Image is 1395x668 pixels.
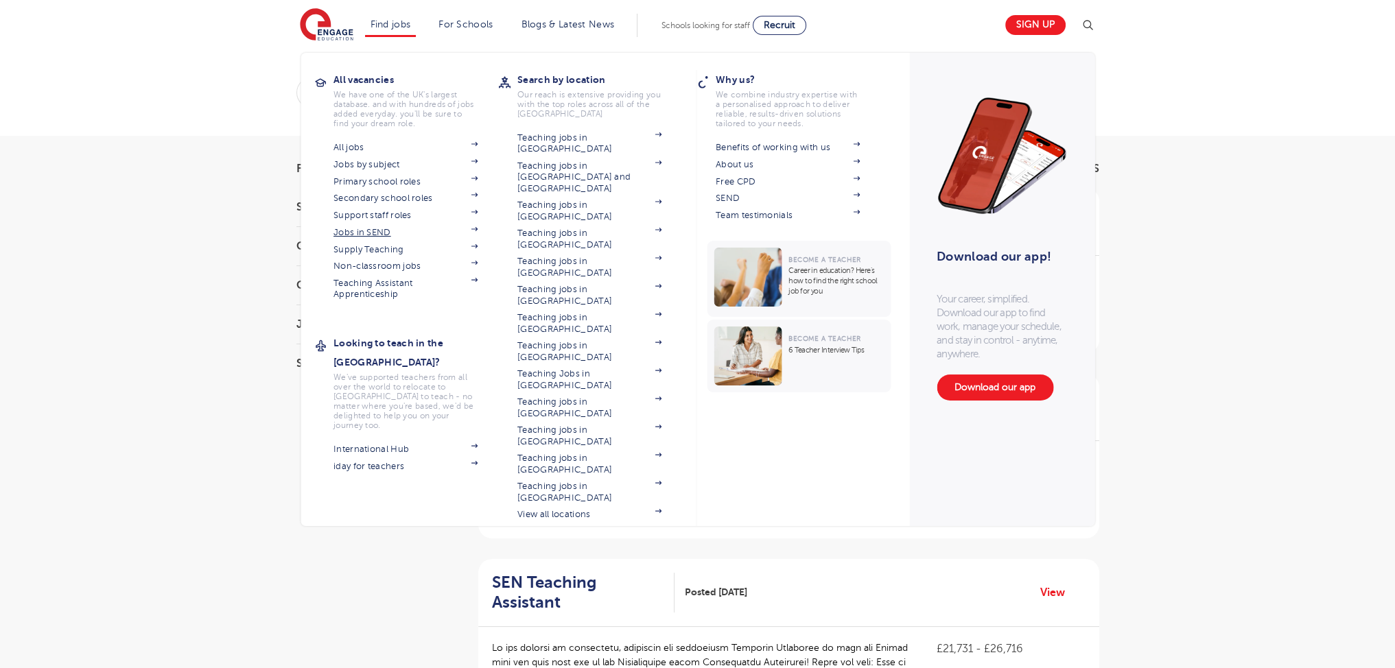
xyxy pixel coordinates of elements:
[517,425,661,447] a: Teaching jobs in [GEOGRAPHIC_DATA]
[517,453,661,475] a: Teaching jobs in [GEOGRAPHIC_DATA]
[1005,15,1066,35] a: Sign up
[517,70,682,89] h3: Search by location
[333,261,478,272] a: Non-classroom jobs
[333,333,498,430] a: Looking to teach in the [GEOGRAPHIC_DATA]?We've supported teachers from all over the world to rel...
[937,374,1053,401] a: Download our app
[517,256,661,278] a: Teaching jobs in [GEOGRAPHIC_DATA]
[716,90,860,128] p: We combine industry expertise with a personalised approach to deliver reliable, results-driven so...
[707,241,894,317] a: Become a TeacherCareer in education? Here’s how to find the right school job for you
[333,142,478,153] a: All jobs
[661,21,750,30] span: Schools looking for staff
[517,90,661,119] p: Our reach is extensive providing you with the top roles across all of the [GEOGRAPHIC_DATA]
[937,241,1061,272] h3: Download our app!
[716,159,860,170] a: About us
[333,210,478,221] a: Support staff roles
[716,142,860,153] a: Benefits of working with us
[716,176,860,187] a: Free CPD
[517,284,661,307] a: Teaching jobs in [GEOGRAPHIC_DATA]
[937,641,1085,657] p: £21,731 - £26,716
[333,90,478,128] p: We have one of the UK's largest database. and with hundreds of jobs added everyday. you'll be sur...
[333,333,498,372] h3: Looking to teach in the [GEOGRAPHIC_DATA]?
[707,320,894,392] a: Become a Teacher6 Teacher Interview Tips
[685,585,747,599] span: Posted [DATE]
[517,368,661,391] a: Teaching Jobs in [GEOGRAPHIC_DATA]
[296,202,447,213] h3: Start Date
[517,481,661,503] a: Teaching jobs in [GEOGRAPHIC_DATA]
[753,16,806,35] a: Recruit
[517,312,661,335] a: Teaching jobs in [GEOGRAPHIC_DATA]
[788,345,884,355] p: 6 Teacher Interview Tips
[333,461,478,472] a: iday for teachers
[296,358,447,369] h3: Sector
[517,160,661,194] a: Teaching jobs in [GEOGRAPHIC_DATA] and [GEOGRAPHIC_DATA]
[716,70,880,89] h3: Why us?
[788,256,860,263] span: Become a Teacher
[296,163,338,174] span: Filters
[517,509,661,520] a: View all locations
[296,280,447,291] h3: City
[716,70,880,128] a: Why us?We combine industry expertise with a personalised approach to deliver reliable, results-dr...
[333,244,478,255] a: Supply Teaching
[296,77,948,108] div: Submit
[716,210,860,221] a: Team testimonials
[1040,584,1075,601] a: View
[333,176,478,187] a: Primary school roles
[788,335,860,342] span: Become a Teacher
[517,396,661,419] a: Teaching jobs in [GEOGRAPHIC_DATA]
[764,20,795,30] span: Recruit
[937,292,1067,361] p: Your career, simplified. Download our app to find work, manage your schedule, and stay in control...
[517,340,661,363] a: Teaching jobs in [GEOGRAPHIC_DATA]
[492,573,664,612] h2: SEN Teaching Assistant
[333,227,478,238] a: Jobs in SEND
[333,159,478,170] a: Jobs by subject
[716,193,860,204] a: SEND
[517,200,661,222] a: Teaching jobs in [GEOGRAPHIC_DATA]
[333,70,498,89] h3: All vacancies
[296,319,447,330] h3: Job Type
[333,278,478,300] a: Teaching Assistant Apprenticeship
[333,70,498,128] a: All vacanciesWe have one of the UK's largest database. and with hundreds of jobs added everyday. ...
[300,8,353,43] img: Engage Education
[438,19,493,29] a: For Schools
[521,19,615,29] a: Blogs & Latest News
[333,193,478,204] a: Secondary school roles
[333,372,478,430] p: We've supported teachers from all over the world to relocate to [GEOGRAPHIC_DATA] to teach - no m...
[296,241,447,252] h3: County
[333,444,478,455] a: International Hub
[517,70,682,119] a: Search by locationOur reach is extensive providing you with the top roles across all of the [GEOG...
[371,19,411,29] a: Find jobs
[788,265,884,296] p: Career in education? Here’s how to find the right school job for you
[517,228,661,250] a: Teaching jobs in [GEOGRAPHIC_DATA]
[517,132,661,155] a: Teaching jobs in [GEOGRAPHIC_DATA]
[492,573,675,612] a: SEN Teaching Assistant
